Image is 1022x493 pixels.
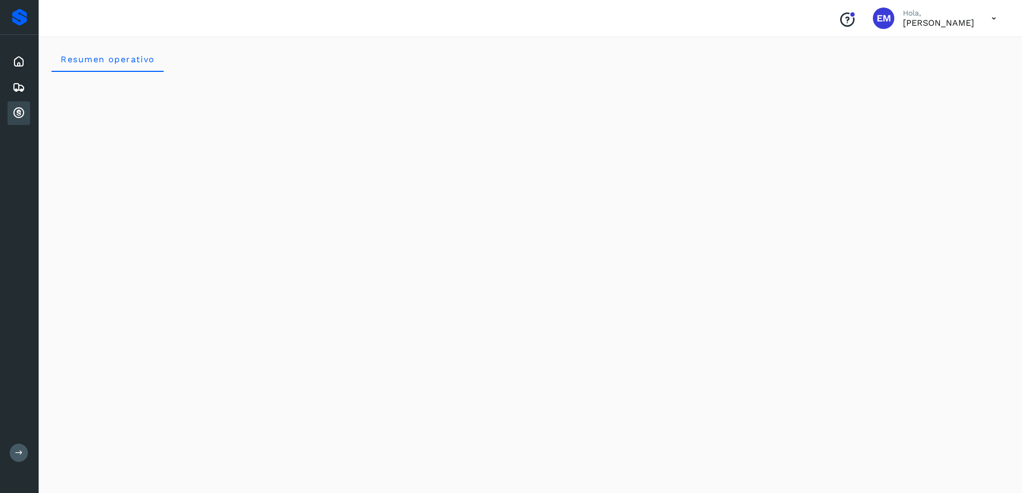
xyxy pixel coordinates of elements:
[8,101,30,125] div: Cuentas por cobrar
[903,18,974,28] p: ERIC MONDRAGON DELGADO
[8,76,30,99] div: Embarques
[903,9,974,18] p: Hola,
[60,54,155,64] span: Resumen operativo
[8,50,30,73] div: Inicio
